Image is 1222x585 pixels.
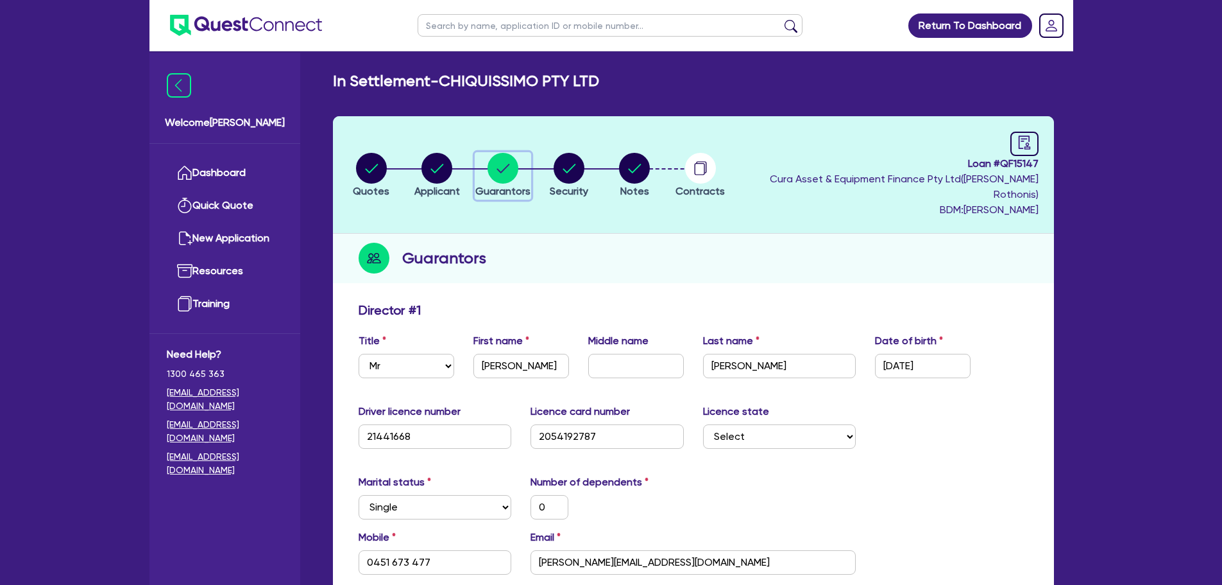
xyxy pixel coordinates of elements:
button: Contracts [675,152,726,200]
button: Guarantors [475,152,531,200]
span: audit [1017,135,1031,150]
img: quick-quote [177,198,192,213]
span: Quotes [353,185,389,197]
a: Dashboard [167,157,283,189]
span: Cura Asset & Equipment Finance Pty Ltd ( [PERSON_NAME] Rothonis ) [770,173,1039,200]
img: training [177,296,192,311]
label: Email [530,530,561,545]
h2: In Settlement - CHIQUISSIMO PTY LTD [333,72,599,91]
img: resources [177,263,192,279]
a: [EMAIL_ADDRESS][DOMAIN_NAME] [167,418,283,445]
img: quest-connect-logo-blue [170,15,322,36]
label: Middle name [588,333,649,349]
span: BDM: [PERSON_NAME] [736,202,1038,218]
img: icon-menu-close [167,73,191,98]
span: 1300 465 363 [167,367,283,381]
a: audit [1010,132,1039,156]
button: Notes [618,152,650,200]
label: Number of dependents [530,475,649,490]
h3: Director # 1 [359,302,421,318]
button: Applicant [414,152,461,200]
span: Notes [620,185,649,197]
a: [EMAIL_ADDRESS][DOMAIN_NAME] [167,450,283,477]
span: Security [550,185,588,197]
span: Need Help? [167,347,283,362]
label: Licence state [703,404,769,419]
label: Last name [703,333,760,349]
input: Search by name, application ID or mobile number... [418,14,802,37]
label: Mobile [359,530,396,545]
h2: Guarantors [402,247,486,270]
a: Quick Quote [167,189,283,222]
span: Contracts [675,185,725,197]
a: Resources [167,255,283,288]
img: new-application [177,231,192,246]
label: Licence card number [530,404,630,419]
label: Title [359,333,386,349]
a: Dropdown toggle [1035,9,1068,42]
label: First name [473,333,529,349]
a: Training [167,288,283,320]
button: Quotes [352,152,390,200]
img: step-icon [359,243,389,274]
span: Applicant [414,185,460,197]
label: Date of birth [875,333,943,349]
span: Loan # QF15147 [736,156,1038,171]
a: [EMAIL_ADDRESS][DOMAIN_NAME] [167,386,283,413]
input: DD / MM / YYYY [875,354,971,378]
button: Security [549,152,589,200]
a: New Application [167,222,283,255]
label: Marital status [359,475,431,490]
a: Return To Dashboard [908,13,1032,38]
label: Driver licence number [359,404,461,419]
span: Guarantors [475,185,530,197]
span: Welcome [PERSON_NAME] [165,115,285,130]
